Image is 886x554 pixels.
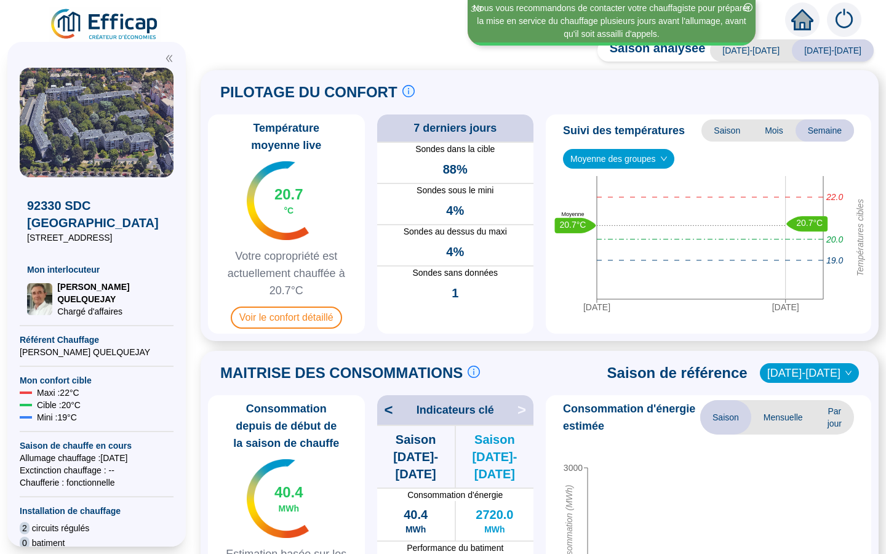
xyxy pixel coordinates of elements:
[377,431,455,483] span: Saison [DATE]-[DATE]
[377,267,534,279] span: Sondes sans données
[744,3,752,12] span: close-circle
[570,150,667,168] span: Moyenne des groupes
[284,204,293,217] span: °C
[791,9,813,31] span: home
[826,255,843,265] tspan: 19.0
[377,225,534,238] span: Sondes au dessus du maxi
[469,2,754,41] div: Nous vous recommandons de contacter votre chauffagiste pour préparer la mise en service du chauff...
[452,284,458,302] span: 1
[165,54,174,63] span: double-left
[484,523,505,536] span: MWh
[377,184,534,197] span: Sondes sous le mini
[274,483,303,502] span: 40.4
[213,400,360,452] span: Consommation depuis de début de la saison de chauffe
[564,463,583,473] tspan: 3000
[27,231,166,244] span: [STREET_ADDRESS]
[826,235,843,244] tspan: 20.0
[751,400,815,435] span: Mensuelle
[37,411,77,424] span: Mini : 19 °C
[404,506,428,523] span: 40.4
[792,39,874,62] span: [DATE]-[DATE]
[767,364,852,382] span: 2022-2023
[476,506,513,523] span: 2720.0
[49,7,161,42] img: efficap energie logo
[32,522,89,534] span: circuits régulés
[231,307,342,329] span: Voir le confort détaillé
[27,197,166,231] span: 92330 SDC [GEOGRAPHIC_DATA]
[27,263,166,276] span: Mon interlocuteur
[20,452,174,464] span: Allumage chauffage : [DATE]
[563,122,685,139] span: Suivi des températures
[471,4,482,14] i: 3 / 3
[20,476,174,489] span: Chaufferie : fonctionnelle
[855,199,865,277] tspan: Températures cibles
[563,400,700,435] span: Consommation d'énergie estimée
[20,334,174,346] span: Référent Chauffage
[279,502,299,515] span: MWh
[274,185,303,204] span: 20.7
[446,202,464,219] span: 4%
[468,366,480,378] span: info-circle
[20,537,30,549] span: 0
[20,374,174,387] span: Mon confort cible
[377,143,534,156] span: Sondes dans la cible
[57,281,166,305] span: [PERSON_NAME] QUELQUEJAY
[772,302,799,312] tspan: [DATE]
[377,400,393,420] span: <
[20,464,174,476] span: Exctinction chauffage : --
[27,283,52,315] img: Chargé d'affaires
[456,431,533,483] span: Saison [DATE]-[DATE]
[37,399,81,411] span: Cible : 20 °C
[213,247,360,299] span: Votre copropriété est actuellement chauffée à 20.7°C
[213,119,360,154] span: Température moyenne live
[247,459,309,538] img: indicateur températures
[845,369,852,377] span: down
[20,522,30,534] span: 2
[796,219,823,228] text: 20.7°C
[20,346,174,358] span: [PERSON_NAME] QUELQUEJAY
[247,161,309,240] img: indicateur températures
[446,243,464,260] span: 4%
[826,193,843,203] tspan: 22.0
[220,363,463,383] span: MAITRISE DES CONSOMMATIONS
[32,537,65,549] span: batiment
[20,440,174,452] span: Saison de chauffe en cours
[583,302,610,312] tspan: [DATE]
[220,82,397,102] span: PILOTAGE DU CONFORT
[701,119,752,142] span: Saison
[405,523,426,536] span: MWh
[377,542,534,554] span: Performance du batiment
[815,400,854,435] span: Par jour
[796,119,854,142] span: Semaine
[560,220,586,230] text: 20.7°C
[377,489,534,501] span: Consommation d'énergie
[37,387,79,399] span: Maxi : 22 °C
[827,2,861,37] img: alerts
[517,400,533,420] span: >
[20,505,174,517] span: Installation de chauffage
[402,85,415,97] span: info-circle
[752,119,796,142] span: Mois
[660,155,668,163] span: down
[700,400,751,435] span: Saison
[413,119,497,137] span: 7 derniers jours
[710,39,792,62] span: [DATE]-[DATE]
[443,161,468,178] span: 88%
[57,305,166,318] span: Chargé d'affaires
[607,363,748,383] span: Saison de référence
[597,39,706,62] span: Saison analysée
[561,212,584,218] text: Moyenne
[417,401,494,419] span: Indicateurs clé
